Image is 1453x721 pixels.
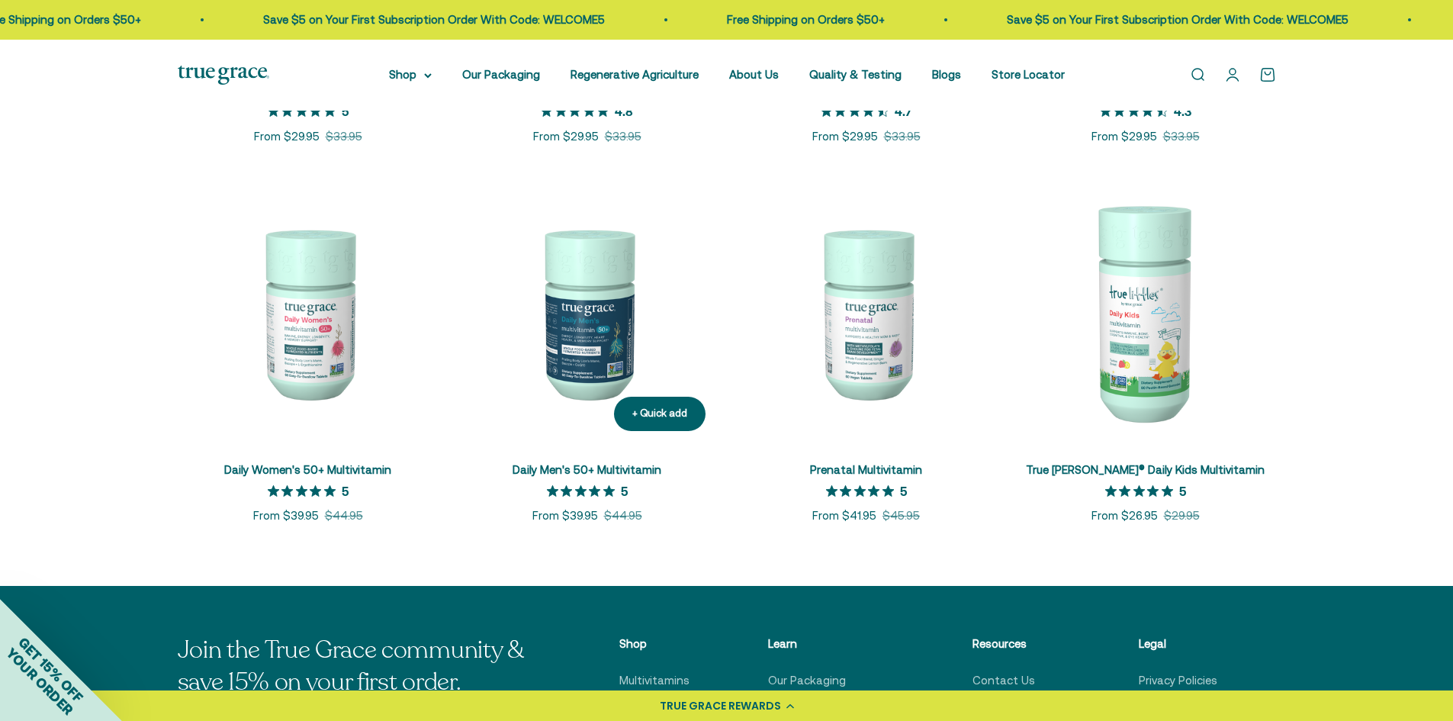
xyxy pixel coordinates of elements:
[513,463,661,476] a: Daily Men's 50+ Multivitamin
[604,507,642,525] compare-at-price: $44.95
[614,397,706,431] button: + Quick add
[812,127,878,146] sale-price: From $29.95
[660,698,781,714] div: TRUE GRACE REWARDS
[932,68,961,81] a: Blogs
[729,68,779,81] a: About Us
[1026,463,1265,476] a: True [PERSON_NAME]® Daily Kids Multivitamin
[972,671,1035,690] a: Contact Us
[178,635,544,698] p: Join the True Grace community & save 15% on your first order.
[541,101,615,122] span: 4.8 out 5 stars rating in total 4 reviews
[1179,483,1186,498] p: 5
[326,127,362,146] compare-at-price: $33.95
[533,127,599,146] sale-price: From $29.95
[1091,507,1158,525] sale-price: From $26.95
[884,127,921,146] compare-at-price: $33.95
[571,68,699,81] a: Regenerative Agriculture
[263,11,605,29] p: Save $5 on Your First Subscription Order With Code: WELCOME5
[1007,11,1349,29] p: Save $5 on Your First Subscription Order With Code: WELCOME5
[619,671,690,690] a: Multivitamins
[1091,127,1157,146] sale-price: From $29.95
[736,182,997,443] img: Daily Multivitamin to Support a Healthy Mom & Baby* For women during pre-conception, pregnancy, a...
[325,507,363,525] compare-at-price: $44.95
[605,127,641,146] compare-at-price: $33.95
[3,645,76,718] span: YOUR ORDER
[1105,480,1179,501] span: 5 out 5 stars rating in total 4 reviews
[632,406,687,422] div: + Quick add
[812,507,876,525] sale-price: From $41.95
[1174,103,1191,118] p: 4.3
[1164,507,1200,525] compare-at-price: $29.95
[15,634,86,705] span: GET 15% OFF
[992,68,1065,81] a: Store Locator
[621,483,628,498] p: 5
[895,103,912,118] p: 4.7
[619,635,693,653] p: Shop
[882,507,920,525] compare-at-price: $45.95
[547,480,621,501] span: 5 out 5 stars rating in total 1 reviews
[268,101,342,122] span: 5 out 5 stars rating in total 4 reviews
[821,101,895,122] span: 4.7 out 5 stars rating in total 21 reviews
[768,635,896,653] p: Learn
[254,127,320,146] sale-price: From $29.95
[389,66,432,84] summary: Shop
[342,103,349,118] p: 5
[1163,127,1200,146] compare-at-price: $33.95
[727,13,885,26] a: Free Shipping on Orders $50+
[809,68,902,81] a: Quality & Testing
[1100,101,1174,122] span: 4.3 out 5 stars rating in total 3 reviews
[615,103,633,118] p: 4.8
[1015,182,1276,443] img: True Littles® Daily Kids Multivitamin
[457,182,718,443] img: Daily Men's 50+ Multivitamin
[178,182,439,443] img: Daily Multivitamin for Energy, Longevity, Heart Health, & Memory Support* L-ergothioneine to supp...
[768,671,846,690] a: Our Packaging
[1139,635,1245,653] p: Legal
[342,483,349,498] p: 5
[268,480,342,501] span: 5 out 5 stars rating in total 8 reviews
[462,68,540,81] a: Our Packaging
[253,507,319,525] sale-price: From $39.95
[826,480,900,501] span: 5 out 5 stars rating in total 3 reviews
[900,483,907,498] p: 5
[972,635,1063,653] p: Resources
[224,463,391,476] a: Daily Women's 50+ Multivitamin
[810,463,922,476] a: Prenatal Multivitamin
[532,507,598,525] sale-price: From $39.95
[1139,671,1217,690] a: Privacy Policies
